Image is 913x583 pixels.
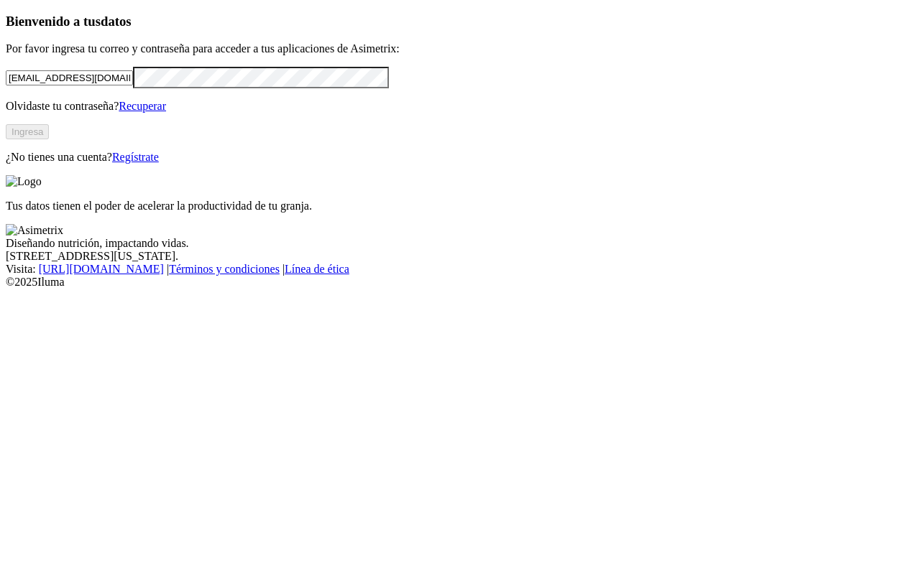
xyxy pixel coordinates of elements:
div: [STREET_ADDRESS][US_STATE]. [6,250,907,263]
a: Línea de ética [285,263,349,275]
div: Visita : | | [6,263,907,276]
div: Diseñando nutrición, impactando vidas. [6,237,907,250]
p: ¿No tienes una cuenta? [6,151,907,164]
a: Términos y condiciones [169,263,280,275]
a: Regístrate [112,151,159,163]
span: datos [101,14,132,29]
a: [URL][DOMAIN_NAME] [39,263,164,275]
img: Asimetrix [6,224,63,237]
button: Ingresa [6,124,49,139]
img: Logo [6,175,42,188]
div: © 2025 Iluma [6,276,907,289]
p: Tus datos tienen el poder de acelerar la productividad de tu granja. [6,200,907,213]
input: Tu correo [6,70,133,85]
p: Olvidaste tu contraseña? [6,100,907,113]
p: Por favor ingresa tu correo y contraseña para acceder a tus aplicaciones de Asimetrix: [6,42,907,55]
h3: Bienvenido a tus [6,14,907,29]
a: Recuperar [119,100,166,112]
